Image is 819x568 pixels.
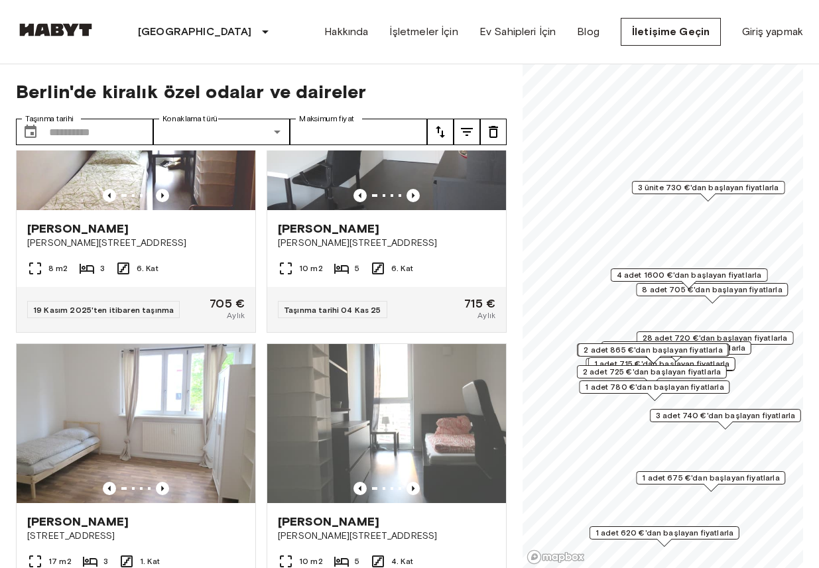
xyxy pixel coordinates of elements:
font: 1 adet 780 €'dan başlayan fiyatlarla [585,382,724,392]
font: 8 [48,263,54,273]
a: Ev Sahipleri İçin [479,24,556,40]
font: Taşınma tarihi 04 Kas 25 [284,305,381,315]
font: 4 adet 1600 €'dan başlayan fiyatlarla [617,270,762,280]
font: [STREET_ADDRESS] [27,530,115,541]
button: melodi [427,119,454,145]
button: Önceki görüntü [407,189,420,202]
button: melodi [480,119,507,145]
font: 10 [299,556,308,566]
div: Harita işaretleyicisi [637,331,794,352]
font: 8 adet 705 €'dan başlayan fiyatlarla [642,284,782,294]
font: [PERSON_NAME][STREET_ADDRESS] [278,237,437,249]
font: Giriş yapmak [742,25,803,38]
font: 1 adet 620 €'dan başlayan fiyatlarla [596,528,733,538]
font: 2 adet 725 €'dan başlayan fiyatlarla [583,367,721,376]
button: Önceki görüntü [407,482,420,495]
div: Harita işaretleyicisi [632,181,785,201]
button: Önceki görüntü [156,482,169,495]
button: Önceki görüntü [156,189,169,202]
img: Habyt [16,23,95,36]
font: m2 [56,263,68,273]
font: 6. Kat [137,263,158,273]
font: 5 [355,263,359,273]
button: Önceki görüntü [103,482,116,495]
div: Harita işaretleyicisi [577,343,729,364]
font: Ev Sahipleri İçin [479,25,556,38]
div: Harita işaretleyicisi [601,341,751,362]
font: İşletmeler İçin [389,25,458,38]
button: Önceki görüntü [353,189,367,202]
font: 4. Kat [391,556,413,566]
font: [GEOGRAPHIC_DATA] [138,25,252,38]
font: Aylık [227,310,245,320]
font: Konaklama türü [162,114,218,123]
div: Harita işaretleyicisi [636,471,785,492]
font: 3 adet 755 €'dan başlayan fiyatlarla [607,343,745,353]
font: Hakkında [324,25,368,38]
font: 17 [48,556,57,566]
font: [PERSON_NAME] [278,221,379,236]
font: 2 adet 865 €'dan başlayan fiyatlarla [584,345,722,355]
font: 1. Kat [140,556,160,566]
a: DE-01-302-016-02 ünitesinin pazarlama resmiÖnceki görüntüÖnceki görüntü[PERSON_NAME][PERSON_NAME]... [16,50,256,333]
button: Önceki görüntü [103,189,116,202]
div: Harita işaretleyicisi [636,283,788,304]
font: 3 [103,556,108,566]
font: Aylık [477,310,495,320]
a: Mapbox logosu [527,549,585,565]
font: 3 adet 740 €'dan başlayan fiyatlarla [656,410,795,420]
font: 10 [299,263,308,273]
font: [PERSON_NAME] [278,514,379,529]
div: Harita işaretleyicisi [577,365,727,386]
div: Harita işaretleyicisi [579,380,729,401]
font: 6. Kat [391,263,413,273]
font: 3 ünite 730 €'dan başlayan fiyatlarla [638,182,779,192]
img: DE-01-108-01M ünitesinin pazarlama resmi [17,344,255,503]
font: Taşınma tarihi [25,114,74,123]
font: 715 € [464,296,495,311]
font: 19 Kasım 2025'ten itibaren taşınma [33,305,174,315]
a: Hakkında [324,24,368,40]
font: Blog [577,25,599,38]
button: melodi [454,119,480,145]
button: Önceki görüntü [353,482,367,495]
div: Harita işaretleyicisi [590,526,739,547]
a: İletişime Geçin [621,18,721,46]
a: Blog [577,24,599,40]
div: Harita işaretleyicisi [611,268,768,289]
font: 3 [100,263,105,273]
font: m2 [310,556,322,566]
div: Harita işaretleyicisi [650,409,801,429]
img: DE-01-302-010-02 ünitesinin pazarlama resmi [267,344,506,503]
font: 1 adet 675 €'dan başlayan fiyatlarla [642,473,779,483]
font: m2 [59,556,71,566]
a: DE-01-302-017-02 ünitesinin pazarlama resmiÖnceki görüntüÖnceki görüntü[PERSON_NAME][PERSON_NAME]... [267,50,507,333]
font: 5 [355,556,359,566]
font: [PERSON_NAME] [27,514,129,529]
font: [PERSON_NAME][STREET_ADDRESS] [27,237,186,249]
a: İşletmeler İçin [389,24,458,40]
font: 705 € [210,296,245,311]
a: Giriş yapmak [742,24,803,40]
font: [PERSON_NAME] [27,221,129,236]
div: Harita işaretleyicisi [578,343,728,364]
font: 28 adet 720 €'dan başlayan fiyatlarla [643,333,788,343]
font: m2 [310,263,322,273]
button: Tarih seçin [17,119,44,145]
font: İletişime Geçin [632,25,710,38]
font: Maksimum fiyat [299,114,354,123]
font: Berlin'de kiralık özel odalar ve daireler [16,80,366,103]
font: [PERSON_NAME][STREET_ADDRESS] [278,530,437,541]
